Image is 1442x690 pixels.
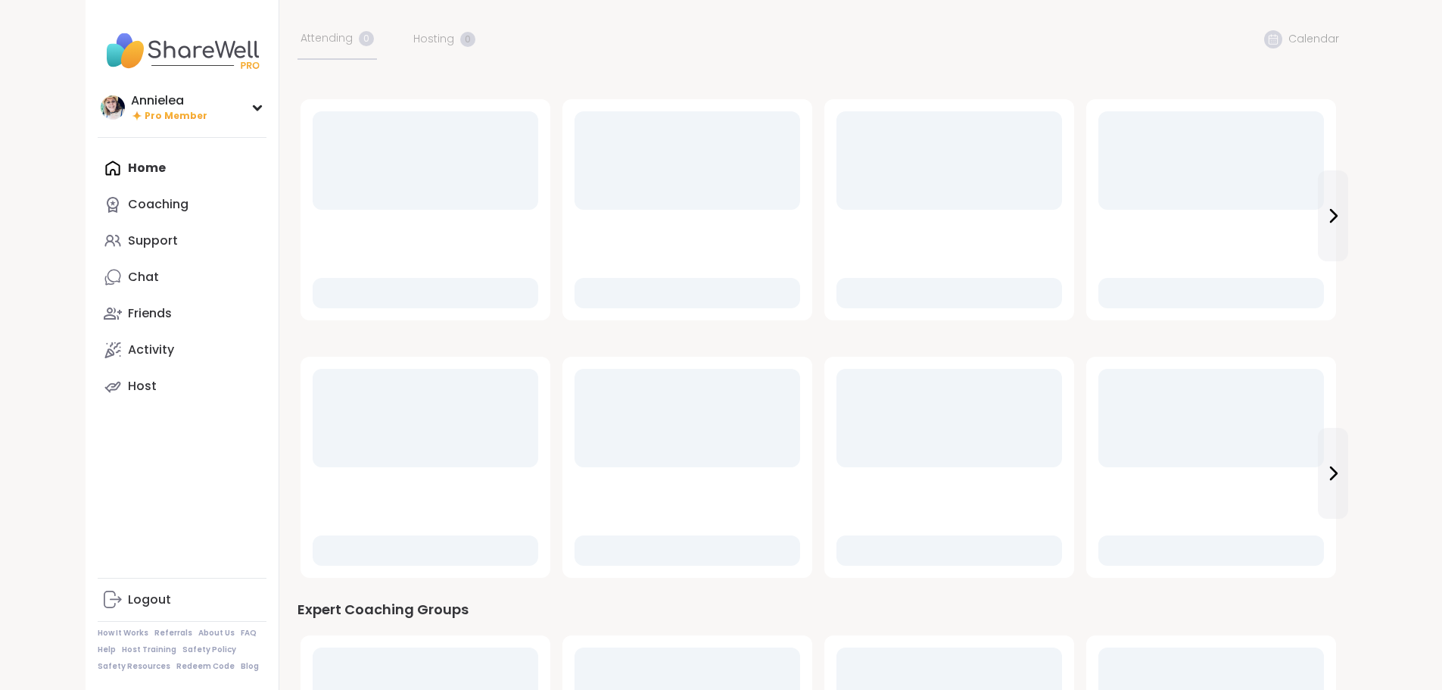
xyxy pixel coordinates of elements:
a: Redeem Code [176,661,235,672]
div: Coaching [128,196,188,213]
a: Activity [98,332,266,368]
a: Safety Policy [182,645,236,655]
a: Blog [241,661,259,672]
div: Support [128,233,178,249]
a: Host [98,368,266,404]
a: Support [98,223,266,259]
div: Annielea [131,92,207,109]
div: Logout [128,592,171,608]
a: Logout [98,582,266,618]
div: Activity [128,342,174,358]
img: ShareWell Nav Logo [98,24,266,77]
a: FAQ [241,628,257,638]
span: Pro Member [145,110,207,123]
a: Help [98,645,116,655]
a: Host Training [122,645,176,655]
a: Chat [98,259,266,295]
a: About Us [198,628,235,638]
div: Friends [128,305,172,322]
div: Host [128,378,157,395]
a: How It Works [98,628,148,638]
div: Chat [128,269,159,286]
a: Safety Resources [98,661,170,672]
div: Expert Coaching Groups [297,599,1339,620]
a: Coaching [98,186,266,223]
img: Annielea [101,95,125,120]
a: Referrals [154,628,192,638]
a: Friends [98,295,266,332]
